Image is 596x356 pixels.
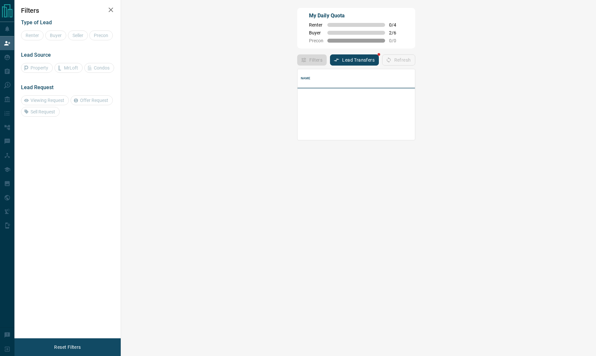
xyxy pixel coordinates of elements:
[301,69,311,88] div: Name
[309,30,323,35] span: Buyer
[309,22,323,28] span: Renter
[21,19,52,26] span: Type of Lead
[389,22,403,28] span: 0 / 4
[21,52,51,58] span: Lead Source
[309,12,403,20] p: My Daily Quota
[309,38,323,43] span: Precon
[389,38,403,43] span: 0 / 0
[389,30,403,35] span: 2 / 6
[21,84,53,90] span: Lead Request
[298,69,496,88] div: Name
[50,342,85,353] button: Reset Filters
[21,7,114,14] h2: Filters
[330,54,379,66] button: Lead Transfers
